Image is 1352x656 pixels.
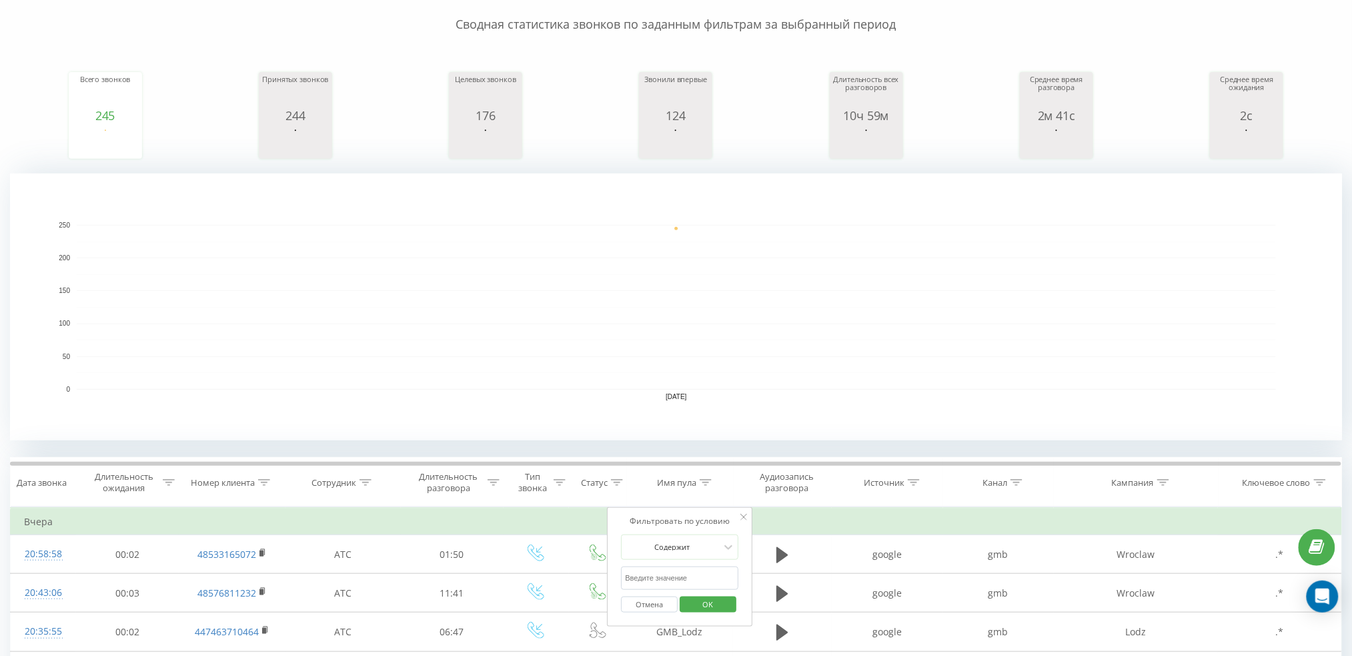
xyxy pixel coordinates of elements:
[76,613,179,651] td: 00:02
[943,574,1054,613] td: gmb
[72,109,139,122] div: 245
[622,515,739,528] div: Фильтровать по условию
[832,574,942,613] td: google
[1243,477,1311,488] div: Ключевое слово
[833,122,900,162] svg: A chart.
[1054,613,1218,651] td: Lodz
[943,535,1054,574] td: gmb
[1213,75,1280,109] div: Среднее время ожидания
[581,477,608,488] div: Статус
[452,75,519,109] div: Целевых звонков
[197,548,256,561] a: 48533165072
[1112,477,1154,488] div: Кампания
[24,580,63,606] div: 20:43:06
[24,541,63,567] div: 20:58:58
[833,109,900,122] div: 10ч 59м
[66,386,70,393] text: 0
[1023,122,1090,162] svg: A chart.
[832,535,942,574] td: google
[943,613,1054,651] td: gmb
[191,477,255,488] div: Номер клиента
[59,222,70,229] text: 250
[401,574,504,613] td: 11:41
[88,471,159,494] div: Длительность ожидания
[59,320,70,328] text: 100
[311,477,356,488] div: Сотрудник
[1054,574,1218,613] td: Wroclaw
[262,109,329,122] div: 244
[413,471,484,494] div: Длительность разговора
[1054,535,1218,574] td: Wroclaw
[680,597,736,613] button: OK
[72,122,139,162] svg: A chart.
[262,75,329,109] div: Принятых звонков
[59,288,70,295] text: 150
[452,109,519,122] div: 176
[401,613,504,651] td: 06:47
[262,122,329,162] svg: A chart.
[622,567,739,590] input: Введите значение
[745,471,828,494] div: Аудиозапись разговора
[832,613,942,651] td: google
[195,625,259,638] a: 447463710464
[516,471,551,494] div: Тип звонка
[833,75,900,109] div: Длительность всех разговоров
[59,254,70,262] text: 200
[1213,122,1280,162] svg: A chart.
[285,535,400,574] td: АТС
[285,574,400,613] td: АТС
[642,122,709,162] svg: A chart.
[76,535,179,574] td: 00:02
[63,353,71,360] text: 50
[76,574,179,613] td: 00:03
[24,619,63,645] div: 20:35:55
[690,594,727,615] span: OK
[1023,109,1090,122] div: 2м 41с
[626,613,733,651] td: GMB_Lodz
[1307,581,1339,613] div: Open Intercom Messenger
[657,477,696,488] div: Имя пула
[401,535,504,574] td: 01:50
[642,75,709,109] div: Звонили впервые
[10,174,1343,440] svg: A chart.
[864,477,904,488] div: Источник
[452,122,519,162] svg: A chart.
[17,477,67,488] div: Дата звонка
[11,509,1342,535] td: Вчера
[982,477,1007,488] div: Канал
[666,394,687,401] text: [DATE]
[622,597,678,613] button: Отмена
[642,109,709,122] div: 124
[197,587,256,599] a: 48576811232
[72,75,139,109] div: Всего звонков
[1213,109,1280,122] div: 2с
[285,613,400,651] td: АТС
[1023,75,1090,109] div: Среднее время разговора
